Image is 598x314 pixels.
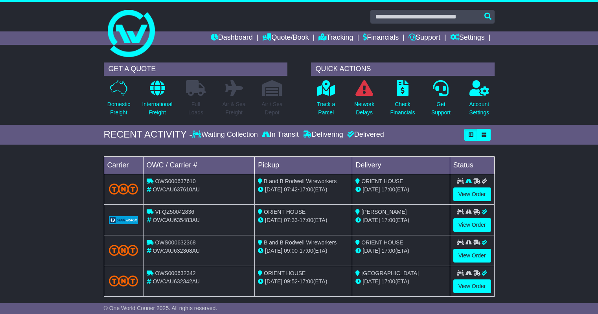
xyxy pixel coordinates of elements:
span: 17:00 [381,248,395,254]
span: B and B Rodwell Wireworkers [264,178,337,184]
div: (ETA) [355,277,446,286]
img: TNT_Domestic.png [109,245,138,255]
span: OWCAU632368AU [153,248,200,254]
span: OWS000637610 [155,178,196,184]
div: In Transit [260,130,301,139]
span: ORIENT HOUSE [264,270,305,276]
p: Network Delays [354,100,374,117]
div: - (ETA) [258,185,349,194]
span: [DATE] [362,186,380,193]
span: [DATE] [362,248,380,254]
img: TNT_Domestic.png [109,275,138,286]
div: (ETA) [355,185,446,194]
p: Domestic Freight [107,100,130,117]
span: 17:00 [300,278,313,285]
span: OWS000632342 [155,270,196,276]
td: Delivery [352,156,450,174]
div: - (ETA) [258,216,349,224]
p: International Freight [142,100,172,117]
span: ORIENT HOUSE [361,178,403,184]
span: 17:00 [300,217,313,223]
span: 07:42 [284,186,298,193]
a: GetSupport [431,80,451,121]
span: [DATE] [265,186,282,193]
span: ORIENT HOUSE [361,239,403,246]
span: © One World Courier 2025. All rights reserved. [104,305,217,311]
span: 09:52 [284,278,298,285]
p: Full Loads [186,100,206,117]
p: Track a Parcel [317,100,335,117]
div: (ETA) [355,247,446,255]
img: TNT_Domestic.png [109,184,138,194]
span: [DATE] [362,278,380,285]
span: OWS000632368 [155,239,196,246]
span: B and B Rodwell Wireworkers [264,239,337,246]
td: Carrier [104,156,143,174]
div: Delivering [301,130,345,139]
a: View Order [453,249,491,263]
div: - (ETA) [258,277,349,286]
p: Air & Sea Freight [222,100,245,117]
span: OWCAU632342AU [153,278,200,285]
a: AccountSettings [469,80,490,121]
span: [DATE] [362,217,380,223]
span: 17:00 [381,278,395,285]
div: Waiting Collection [192,130,259,139]
a: Financials [363,31,399,45]
div: (ETA) [355,216,446,224]
a: Quote/Book [262,31,309,45]
p: Account Settings [469,100,489,117]
span: OWCAU635483AU [153,217,200,223]
span: [PERSON_NAME] [361,209,407,215]
a: View Order [453,279,491,293]
p: Air / Sea Depot [261,100,283,117]
a: Support [408,31,440,45]
span: 09:00 [284,248,298,254]
a: Dashboard [211,31,253,45]
span: VFQZ50042836 [155,209,194,215]
a: View Order [453,218,491,232]
div: GET A QUOTE [104,62,287,76]
span: 17:00 [381,186,395,193]
td: Status [450,156,494,174]
span: ORIENT HOUSE [264,209,305,215]
a: Tracking [318,31,353,45]
a: Settings [450,31,485,45]
a: InternationalFreight [142,80,173,121]
div: Delivered [345,130,384,139]
span: [DATE] [265,278,282,285]
a: DomesticFreight [107,80,131,121]
span: 07:33 [284,217,298,223]
img: GetCarrierServiceLogo [109,216,138,224]
p: Get Support [431,100,451,117]
span: 17:00 [300,248,313,254]
p: Check Financials [390,100,415,117]
div: RECENT ACTIVITY - [104,129,193,140]
span: [DATE] [265,248,282,254]
span: [GEOGRAPHIC_DATA] [361,270,419,276]
td: OWC / Carrier # [143,156,255,174]
span: [DATE] [265,217,282,223]
td: Pickup [255,156,352,174]
a: NetworkDelays [354,80,375,121]
span: 17:00 [381,217,395,223]
span: OWCAU637610AU [153,186,200,193]
span: 17:00 [300,186,313,193]
a: CheckFinancials [390,80,416,121]
div: - (ETA) [258,247,349,255]
a: Track aParcel [316,80,335,121]
div: QUICK ACTIONS [311,62,495,76]
a: View Order [453,187,491,201]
